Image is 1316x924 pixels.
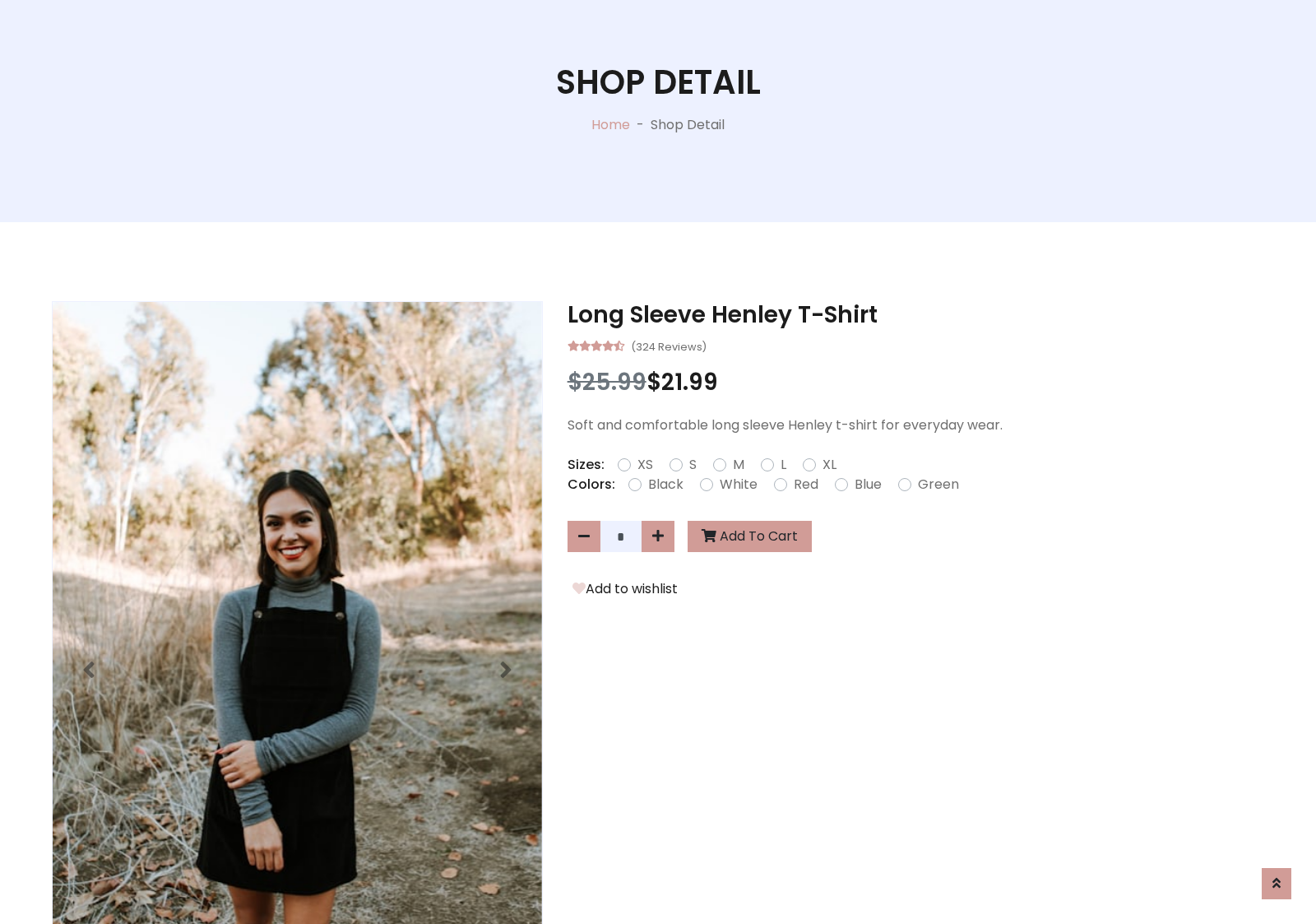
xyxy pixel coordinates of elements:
[568,416,1264,435] p: Soft and comfortable long sleeve Henley t-shirt for everyday wear.
[661,366,718,398] span: 21.99
[720,475,758,495] label: White
[630,115,651,135] p: -
[556,63,761,102] h1: Shop Detail
[781,455,786,475] label: L
[637,455,653,475] label: XS
[568,578,683,600] button: Add to wishlist
[822,455,836,475] label: XL
[651,115,725,135] p: Shop Detail
[591,115,630,134] a: Home
[918,475,959,495] label: Green
[568,369,1264,397] h3: $
[855,475,882,495] label: Blue
[794,475,818,495] label: Red
[631,336,707,355] small: (324 Reviews)
[568,366,646,398] span: $25.99
[688,521,812,552] button: Add To Cart
[648,475,683,495] label: Black
[568,455,605,475] p: Sizes:
[733,455,744,475] label: M
[689,455,697,475] label: S
[568,475,615,495] p: Colors:
[568,301,1264,329] h3: Long Sleeve Henley T-Shirt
